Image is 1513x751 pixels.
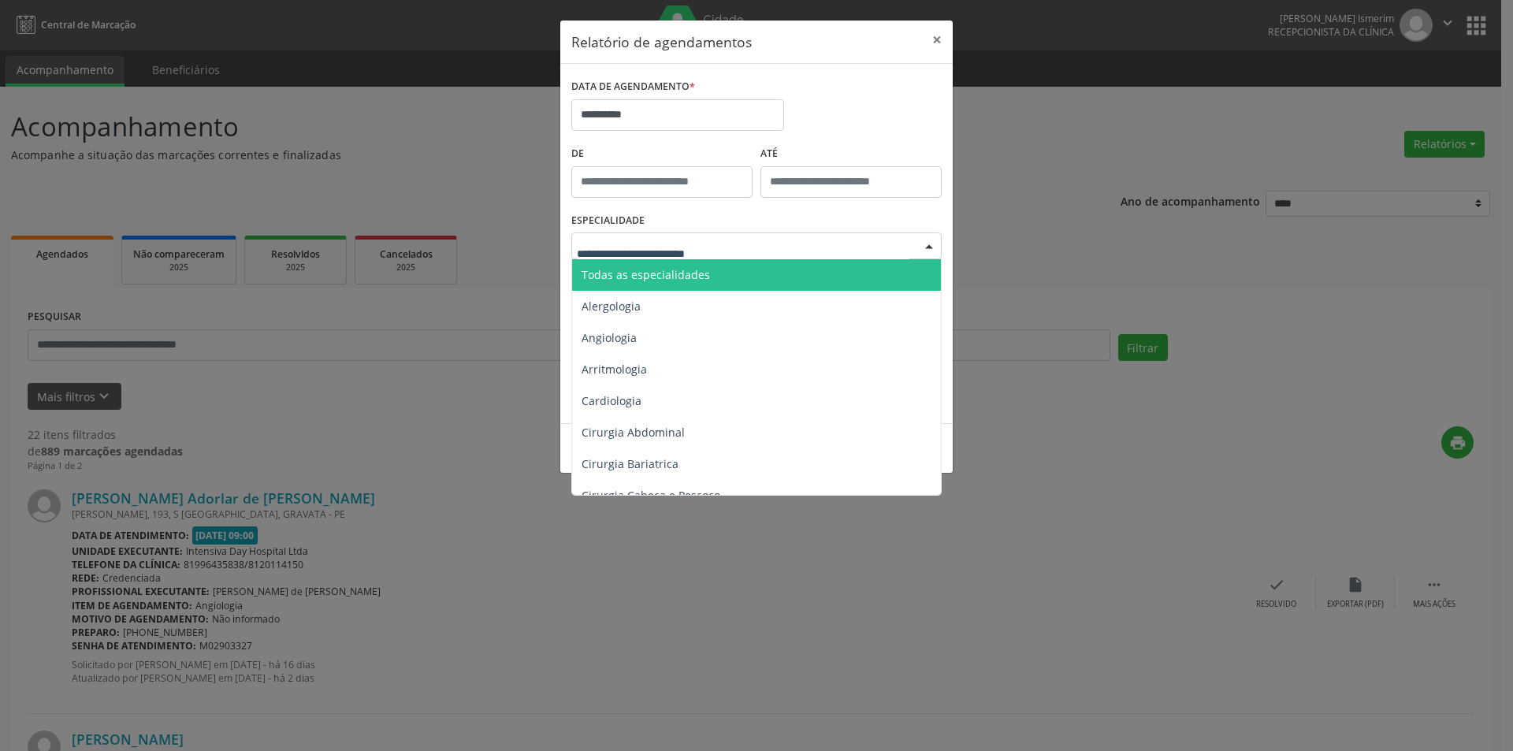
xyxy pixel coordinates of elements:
[571,32,752,52] h5: Relatório de agendamentos
[571,209,645,233] label: ESPECIALIDADE
[582,330,637,345] span: Angiologia
[582,425,685,440] span: Cirurgia Abdominal
[921,20,953,59] button: Close
[582,267,710,282] span: Todas as especialidades
[571,142,753,166] label: De
[582,456,678,471] span: Cirurgia Bariatrica
[760,142,942,166] label: ATÉ
[571,75,695,99] label: DATA DE AGENDAMENTO
[582,299,641,314] span: Alergologia
[582,488,720,503] span: Cirurgia Cabeça e Pescoço
[582,362,647,377] span: Arritmologia
[582,393,641,408] span: Cardiologia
